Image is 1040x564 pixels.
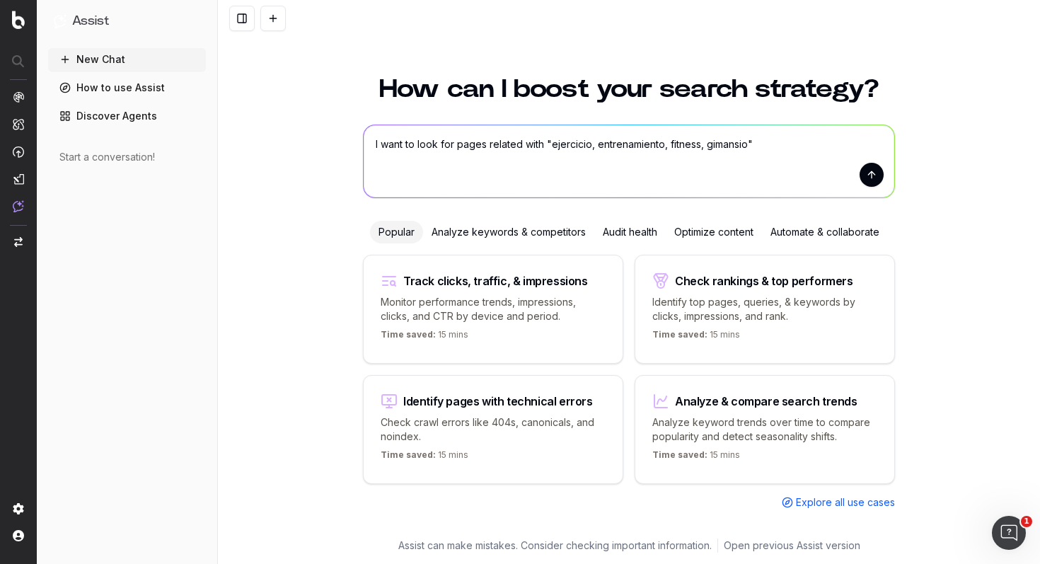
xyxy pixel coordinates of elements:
[381,449,468,466] p: 15 mins
[14,237,23,247] img: Switch project
[363,76,895,102] h1: How can I boost your search strategy?
[381,295,606,323] p: Monitor performance trends, impressions, clicks, and CTR by device and period.
[48,76,206,99] a: How to use Assist
[13,503,24,514] img: Setting
[652,415,877,444] p: Analyze keyword trends over time to compare popularity and detect seasonality shifts.
[381,415,606,444] p: Check crawl errors like 404s, canonicals, and noindex.
[13,118,24,130] img: Intelligence
[12,11,25,29] img: Botify logo
[13,173,24,185] img: Studio
[72,11,109,31] h1: Assist
[13,530,24,541] img: My account
[381,329,468,346] p: 15 mins
[54,14,67,28] img: Assist
[403,396,593,407] div: Identify pages with technical errors
[762,221,888,243] div: Automate & collaborate
[724,539,860,553] a: Open previous Assist version
[652,329,707,340] span: Time saved:
[48,105,206,127] a: Discover Agents
[666,221,762,243] div: Optimize content
[364,125,894,197] textarea: I want to look for pages related with "ejercicio, entrenamiento, fitness, gimansio"
[403,275,588,287] div: Track clicks, traffic, & impressions
[652,295,877,323] p: Identify top pages, queries, & keywords by clicks, impressions, and rank.
[381,329,436,340] span: Time saved:
[13,200,24,212] img: Assist
[54,11,200,31] button: Assist
[370,221,423,243] div: Popular
[381,449,436,460] span: Time saved:
[782,495,895,510] a: Explore all use cases
[398,539,712,553] p: Assist can make mistakes. Consider checking important information.
[594,221,666,243] div: Audit health
[652,329,740,346] p: 15 mins
[796,495,895,510] span: Explore all use cases
[652,449,707,460] span: Time saved:
[13,146,24,158] img: Activation
[423,221,594,243] div: Analyze keywords & competitors
[59,150,195,164] div: Start a conversation!
[652,449,740,466] p: 15 mins
[992,516,1026,550] iframe: Intercom live chat
[675,275,853,287] div: Check rankings & top performers
[13,91,24,103] img: Analytics
[1021,516,1032,527] span: 1
[48,48,206,71] button: New Chat
[675,396,857,407] div: Analyze & compare search trends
